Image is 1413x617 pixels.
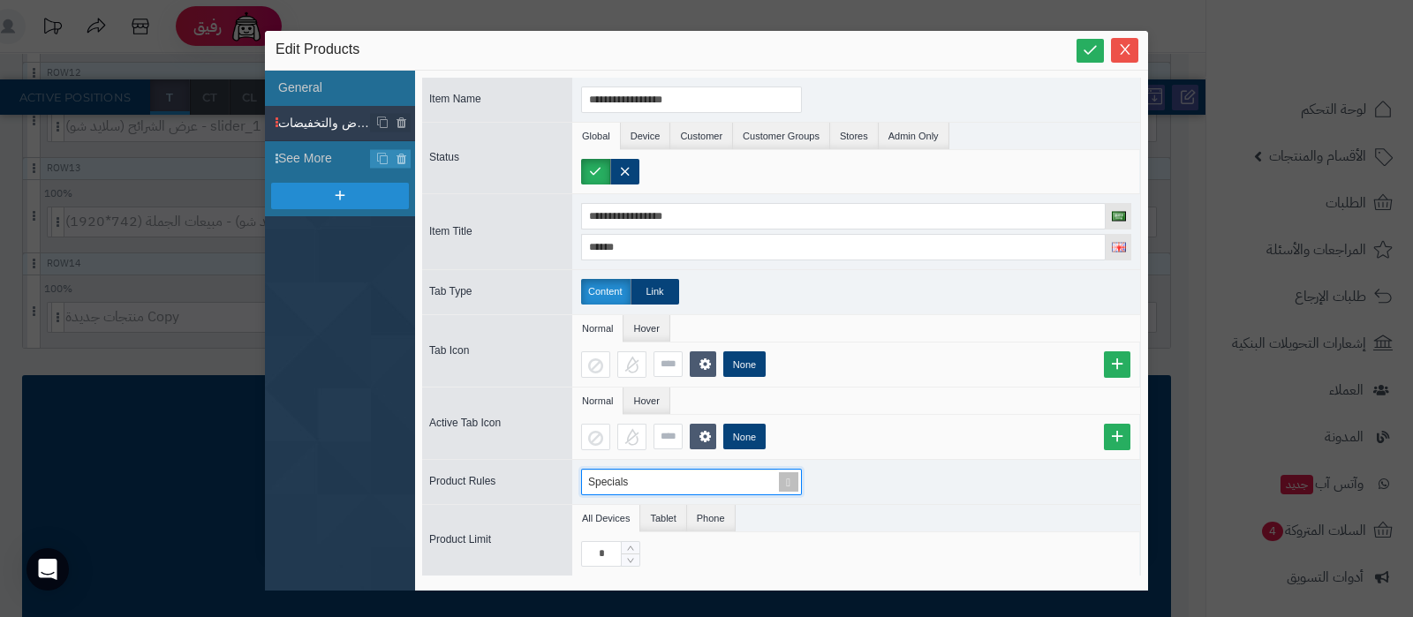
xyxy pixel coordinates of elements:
[733,123,830,149] li: Customer Groups
[581,279,631,305] label: Content
[429,417,501,429] span: Active Tab Icon
[429,475,495,487] span: Product Rules
[670,123,733,149] li: Customer
[640,505,686,531] li: Tablet
[429,93,481,105] span: Item Name
[278,149,371,168] span: See More
[265,71,415,106] li: General
[1111,38,1138,63] button: Close
[631,279,679,305] label: Link
[278,114,371,132] span: العروض والتخفيضات
[723,351,766,377] label: None
[429,533,491,546] span: Product Limit
[723,424,766,449] label: None
[830,123,879,149] li: Stores
[572,123,621,149] li: Global
[1112,242,1126,252] img: English
[1112,211,1126,221] img: العربية
[623,388,669,414] li: Hover
[622,553,639,566] span: Decrease Value
[572,505,640,531] li: All Devices
[572,315,623,342] li: Normal
[621,123,671,149] li: Device
[879,123,949,149] li: Admin Only
[622,542,639,554] span: Increase Value
[687,505,736,531] li: Phone
[623,315,669,342] li: Hover
[429,344,469,357] span: Tab Icon
[429,225,472,237] span: Item Title
[276,40,359,61] span: Edit Products
[429,285,472,297] span: Tab Type
[572,388,623,414] li: Normal
[588,476,628,488] span: Specials
[429,151,459,163] span: Status
[26,548,69,591] div: Open Intercom Messenger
